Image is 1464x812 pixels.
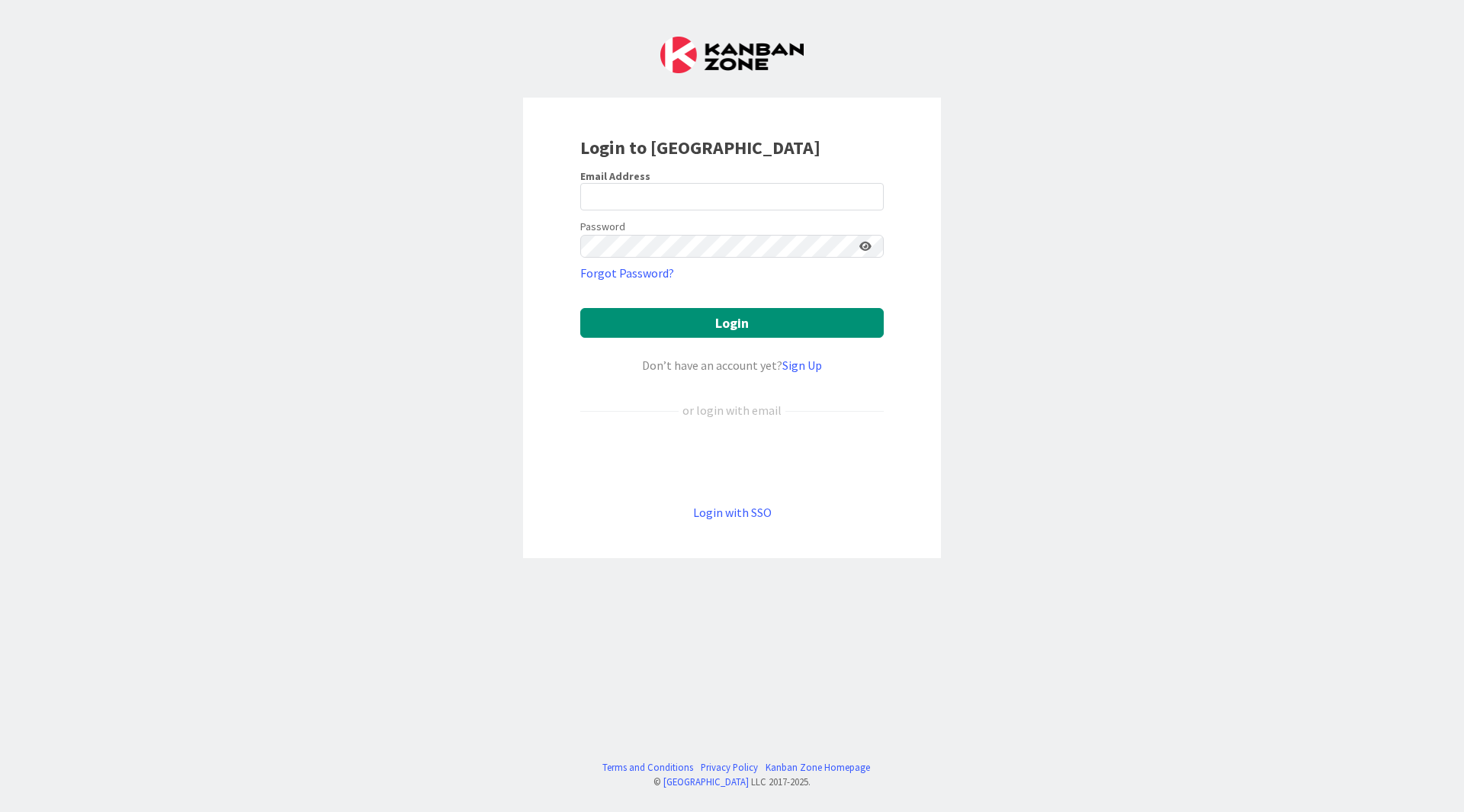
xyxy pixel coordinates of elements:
[580,136,820,159] b: Login to [GEOGRAPHIC_DATA]
[580,219,625,235] label: Password
[573,445,891,478] iframe: Sign in with Google Button
[679,401,785,419] div: or login with email
[580,356,884,374] div: Don’t have an account yet?
[766,760,870,775] a: Kanban Zone Homepage
[660,37,804,73] img: Kanban Zone
[580,308,884,338] button: Login
[693,505,772,520] a: Login with SSO
[595,775,870,789] div: © LLC 2017- 2025 .
[701,760,758,775] a: Privacy Policy
[580,169,650,183] label: Email Address
[782,358,822,373] a: Sign Up
[663,775,749,788] a: [GEOGRAPHIC_DATA]
[580,264,674,282] a: Forgot Password?
[602,760,693,775] a: Terms and Conditions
